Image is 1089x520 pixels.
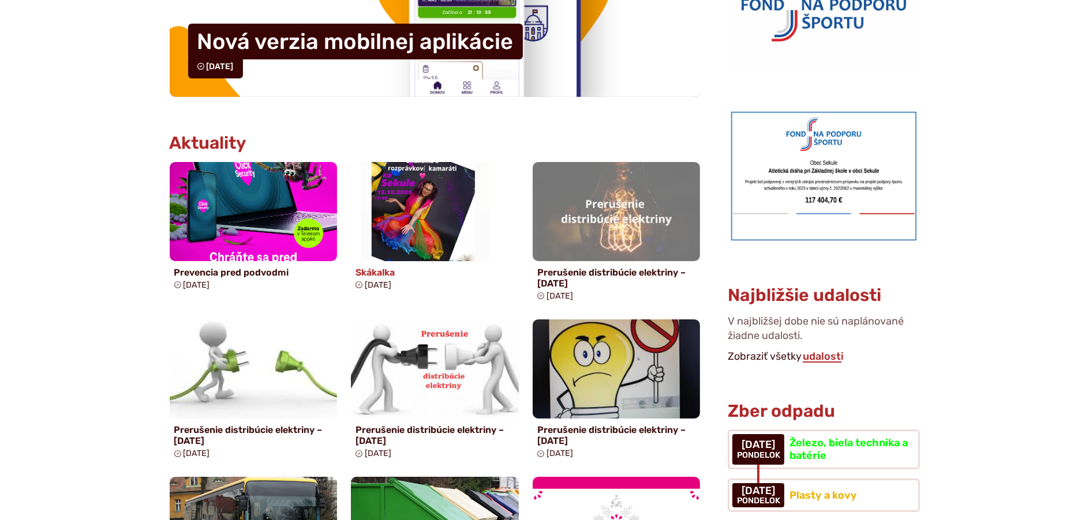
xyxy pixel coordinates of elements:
[789,489,857,502] span: Plasty a kovy
[174,424,333,446] h4: Prerušenie distribúcie elektriny – [DATE]
[737,439,780,451] span: [DATE]
[737,451,780,460] span: pondelok
[728,314,919,348] p: V najbližšej dobe nie sú naplánované žiadne udalosti.
[802,350,845,363] a: Zobraziť všetky udalosti
[533,162,701,306] a: Prerušenie distribúcie elektriny – [DATE] [DATE]
[365,280,391,290] span: [DATE]
[737,485,780,497] span: [DATE]
[170,162,338,295] a: Prevencia pred podvodmi [DATE]
[789,436,908,462] span: Železo, biela technika a batérie
[174,267,333,278] h4: Prevencia pred podvodmi
[365,449,391,458] span: [DATE]
[170,134,247,153] h3: Aktuality
[207,62,234,71] span: [DATE]
[728,402,919,421] h3: Zber odpadu
[728,108,919,243] img: draha.png
[188,24,523,59] h4: Nová verzia mobilnej aplikácie
[351,162,519,295] a: Skákalka [DATE]
[351,319,519,463] a: Prerušenie distribúcie elektriny – [DATE] [DATE]
[728,348,919,365] p: Zobraziť všetky
[547,291,573,301] span: [DATE]
[537,267,696,289] h4: Prerušenie distribúcie elektriny – [DATE]
[184,280,210,290] span: [DATE]
[737,496,780,506] span: pondelok
[355,424,514,446] h4: Prerušenie distribúcie elektriny – [DATE]
[728,429,919,469] a: Železo, biela technika a batérie [DATE] pondelok
[533,319,701,463] a: Prerušenie distribúcie elektriny – [DATE] [DATE]
[184,449,210,458] span: [DATE]
[728,478,919,512] a: Plasty a kovy [DATE] pondelok
[728,286,881,305] h3: Najbližšie udalosti
[547,449,573,458] span: [DATE]
[170,319,338,463] a: Prerušenie distribúcie elektriny – [DATE] [DATE]
[537,424,696,446] h4: Prerušenie distribúcie elektriny – [DATE]
[355,267,514,278] h4: Skákalka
